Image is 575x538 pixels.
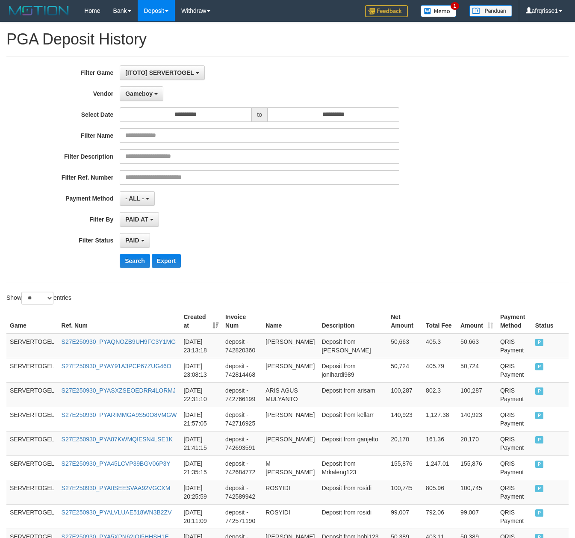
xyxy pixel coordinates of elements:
td: SERVERTOGEL [6,334,58,358]
a: S27E250930_PYASXZSEOEDRR4LORMJ [62,387,176,394]
a: S27E250930_PYAQNOZB9UH9FC3Y1MG [62,338,176,345]
td: [DATE] 21:35:15 [180,455,222,480]
td: deposit - 742571190 [222,504,262,529]
th: Total Fee [422,309,457,334]
span: PAID AT [125,216,148,223]
td: Deposit from arisam [318,382,387,407]
td: deposit - 742693591 [222,431,262,455]
td: 100,745 [457,480,497,504]
h1: PGA Deposit History [6,31,569,48]
span: [ITOTO] SERVERTOGEL [125,69,194,76]
th: Invoice Num [222,309,262,334]
td: 50,663 [387,334,422,358]
td: SERVERTOGEL [6,358,58,382]
td: 50,663 [457,334,497,358]
a: S27E250930_PYARIMMGA9S50O8VMGW [62,411,177,418]
td: QRIS Payment [497,504,532,529]
td: 802.3 [422,382,457,407]
th: Payment Method [497,309,532,334]
td: 405.3 [422,334,457,358]
th: Net Amount [387,309,422,334]
span: PAID [535,387,544,395]
button: PAID [120,233,150,248]
td: 140,923 [457,407,497,431]
td: 155,876 [387,455,422,480]
td: 99,007 [387,504,422,529]
td: 405.79 [422,358,457,382]
td: QRIS Payment [497,407,532,431]
span: PAID [535,461,544,468]
span: to [251,107,268,122]
label: Show entries [6,292,71,304]
th: Name [262,309,318,334]
td: [DATE] 22:31:10 [180,382,222,407]
td: 1,247.01 [422,455,457,480]
td: QRIS Payment [497,334,532,358]
td: 20,170 [457,431,497,455]
td: 100,287 [457,382,497,407]
img: Feedback.jpg [365,5,408,17]
td: Deposit from rosidi [318,504,387,529]
button: PAID AT [120,212,159,227]
button: Search [120,254,150,268]
td: [DATE] 21:41:15 [180,431,222,455]
span: PAID [535,485,544,492]
span: PAID [535,363,544,370]
td: ROSYIDI [262,504,318,529]
td: 792.06 [422,504,457,529]
button: - ALL - [120,191,154,206]
a: S27E250930_PYALVLUAE518WN3B2ZV [62,509,172,516]
select: Showentries [21,292,53,304]
span: 1 [451,2,460,10]
td: 99,007 [457,504,497,529]
th: Description [318,309,387,334]
span: PAID [535,412,544,419]
td: M [PERSON_NAME] [262,455,318,480]
span: PAID [535,509,544,517]
td: QRIS Payment [497,480,532,504]
th: Created at: activate to sort column ascending [180,309,222,334]
th: Amount: activate to sort column ascending [457,309,497,334]
td: 100,745 [387,480,422,504]
th: Status [532,309,569,334]
td: deposit - 742820360 [222,334,262,358]
a: S27E250930_PYAIISEESVAA92VGCXM [62,485,171,491]
span: Gameboy [125,90,153,97]
td: SERVERTOGEL [6,480,58,504]
td: deposit - 742814468 [222,358,262,382]
td: deposit - 742766199 [222,382,262,407]
td: ARIS AGUS MULYANTO [262,382,318,407]
td: deposit - 742684772 [222,455,262,480]
img: MOTION_logo.png [6,4,71,17]
span: PAID [535,339,544,346]
td: [PERSON_NAME] [262,334,318,358]
td: 50,724 [387,358,422,382]
th: Game [6,309,58,334]
td: 1,127.38 [422,407,457,431]
td: Deposit from ganjelto [318,431,387,455]
td: Deposit from Mrkaleng123 [318,455,387,480]
td: QRIS Payment [497,358,532,382]
td: SERVERTOGEL [6,382,58,407]
td: [PERSON_NAME] [262,407,318,431]
td: 155,876 [457,455,497,480]
td: [PERSON_NAME] [262,358,318,382]
a: S27E250930_PYAY91A3PCP67ZUG46O [62,363,171,370]
td: 20,170 [387,431,422,455]
td: ROSYIDI [262,480,318,504]
td: [DATE] 23:13:18 [180,334,222,358]
td: SERVERTOGEL [6,431,58,455]
img: panduan.png [469,5,512,17]
td: [DATE] 20:11:09 [180,504,222,529]
td: QRIS Payment [497,431,532,455]
td: 100,287 [387,382,422,407]
button: [ITOTO] SERVERTOGEL [120,65,204,80]
td: Deposit from kellarr [318,407,387,431]
td: Deposit from jonihardi989 [318,358,387,382]
td: deposit - 742589942 [222,480,262,504]
button: Gameboy [120,86,163,101]
td: [DATE] 20:25:59 [180,480,222,504]
td: Deposit from [PERSON_NAME] [318,334,387,358]
td: [DATE] 23:08:13 [180,358,222,382]
td: 140,923 [387,407,422,431]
